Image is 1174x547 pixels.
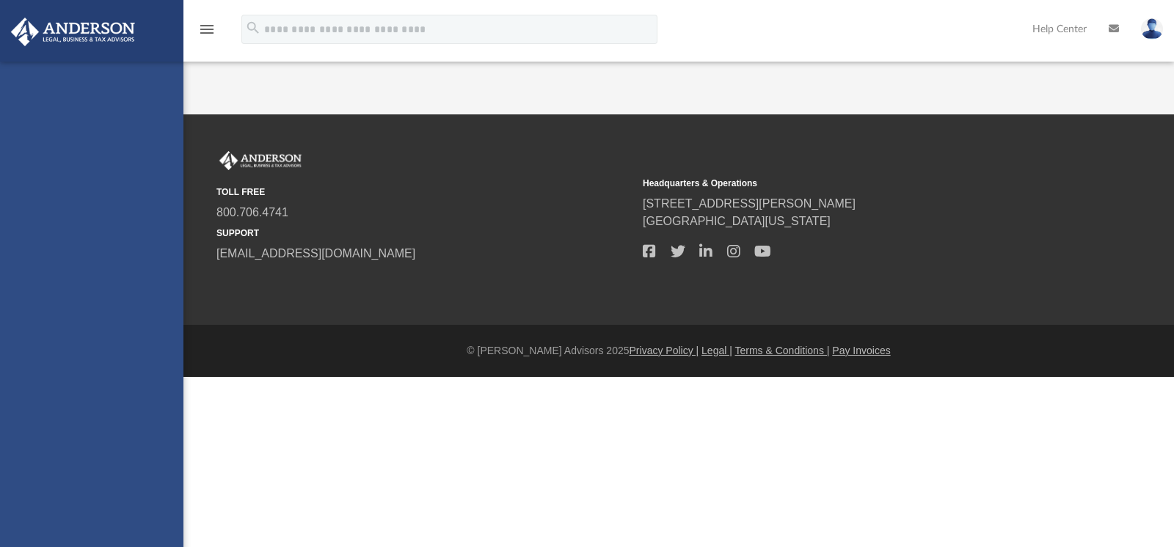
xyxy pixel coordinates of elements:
a: Privacy Policy | [630,345,699,356]
a: Pay Invoices [832,345,890,356]
small: TOLL FREE [216,186,632,199]
small: Headquarters & Operations [643,177,1059,190]
a: [GEOGRAPHIC_DATA][US_STATE] [643,215,831,227]
img: Anderson Advisors Platinum Portal [7,18,139,46]
img: User Pic [1141,18,1163,40]
i: menu [198,21,216,38]
small: SUPPORT [216,227,632,240]
i: search [245,20,261,36]
a: menu [198,28,216,38]
a: 800.706.4741 [216,206,288,219]
a: [EMAIL_ADDRESS][DOMAIN_NAME] [216,247,415,260]
a: Legal | [701,345,732,356]
div: © [PERSON_NAME] Advisors 2025 [183,343,1174,359]
a: Terms & Conditions | [735,345,830,356]
img: Anderson Advisors Platinum Portal [216,151,305,170]
a: [STREET_ADDRESS][PERSON_NAME] [643,197,856,210]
